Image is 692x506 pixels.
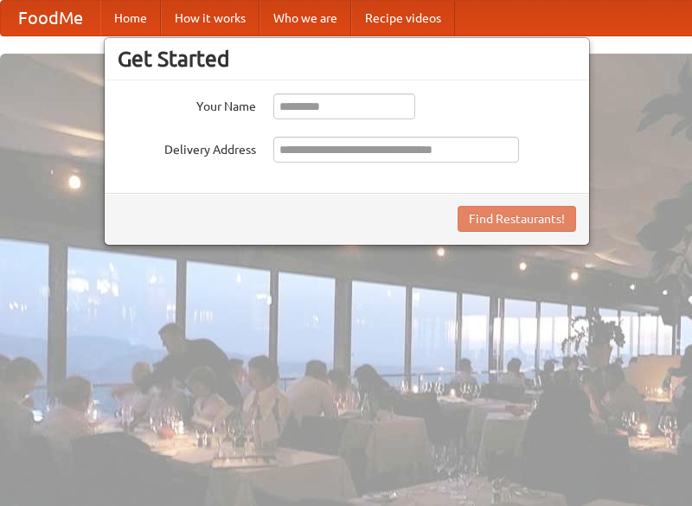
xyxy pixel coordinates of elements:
a: Recipe videos [351,1,455,35]
a: Home [100,1,161,35]
button: Find Restaurants! [458,206,576,232]
label: Delivery Address [118,137,256,158]
a: How it works [161,1,259,35]
label: Your Name [118,93,256,115]
a: Who we are [259,1,351,35]
a: FoodMe [1,1,100,35]
h3: Get Started [118,46,576,72]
